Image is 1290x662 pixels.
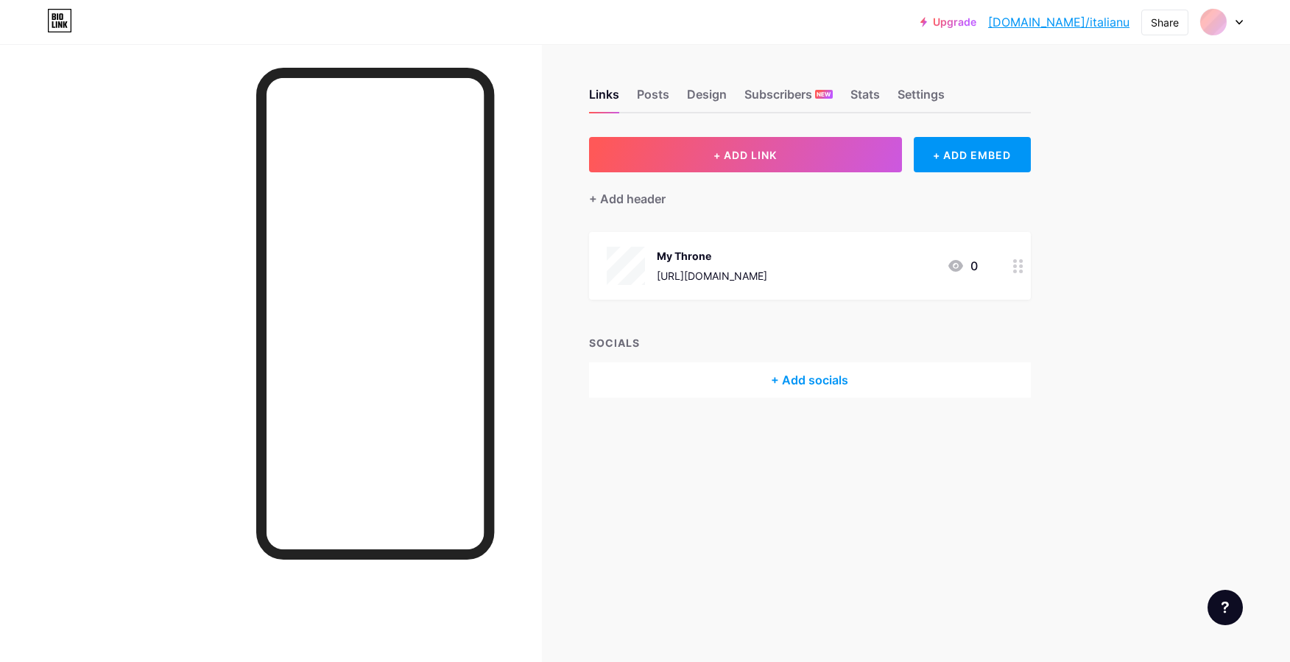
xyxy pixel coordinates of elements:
div: + Add header [589,190,666,208]
span: NEW [817,90,831,99]
div: + ADD EMBED [914,137,1031,172]
div: 0 [947,257,978,275]
div: Settings [898,85,945,112]
div: Posts [637,85,669,112]
div: Links [589,85,619,112]
div: + Add socials [589,362,1031,398]
div: Subscribers [744,85,833,112]
div: My Throne [657,248,767,264]
div: Stats [850,85,880,112]
div: SOCIALS [589,335,1031,351]
div: Share [1151,15,1179,30]
button: + ADD LINK [589,137,902,172]
span: + ADD LINK [713,149,777,161]
div: [URL][DOMAIN_NAME] [657,268,767,284]
a: [DOMAIN_NAME]/italianu [988,13,1129,31]
div: Design [687,85,727,112]
a: Upgrade [920,16,976,28]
